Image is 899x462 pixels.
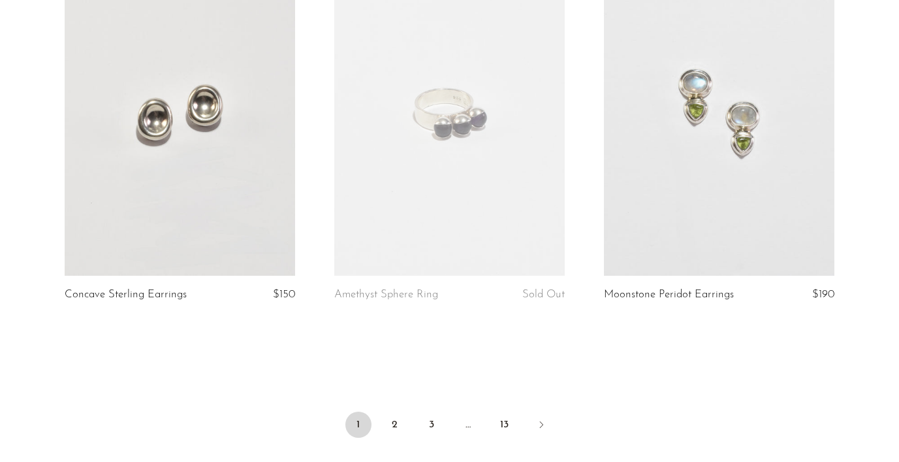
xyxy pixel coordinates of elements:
[334,289,438,301] a: Amethyst Sphere Ring
[345,412,371,438] span: 1
[528,412,554,440] a: Next
[522,289,565,300] span: Sold Out
[382,412,408,438] a: 2
[455,412,481,438] span: …
[418,412,445,438] a: 3
[604,289,734,301] a: Moonstone Peridot Earrings
[273,289,295,300] span: $150
[812,289,834,300] span: $190
[492,412,518,438] a: 13
[65,289,187,301] a: Concave Sterling Earrings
